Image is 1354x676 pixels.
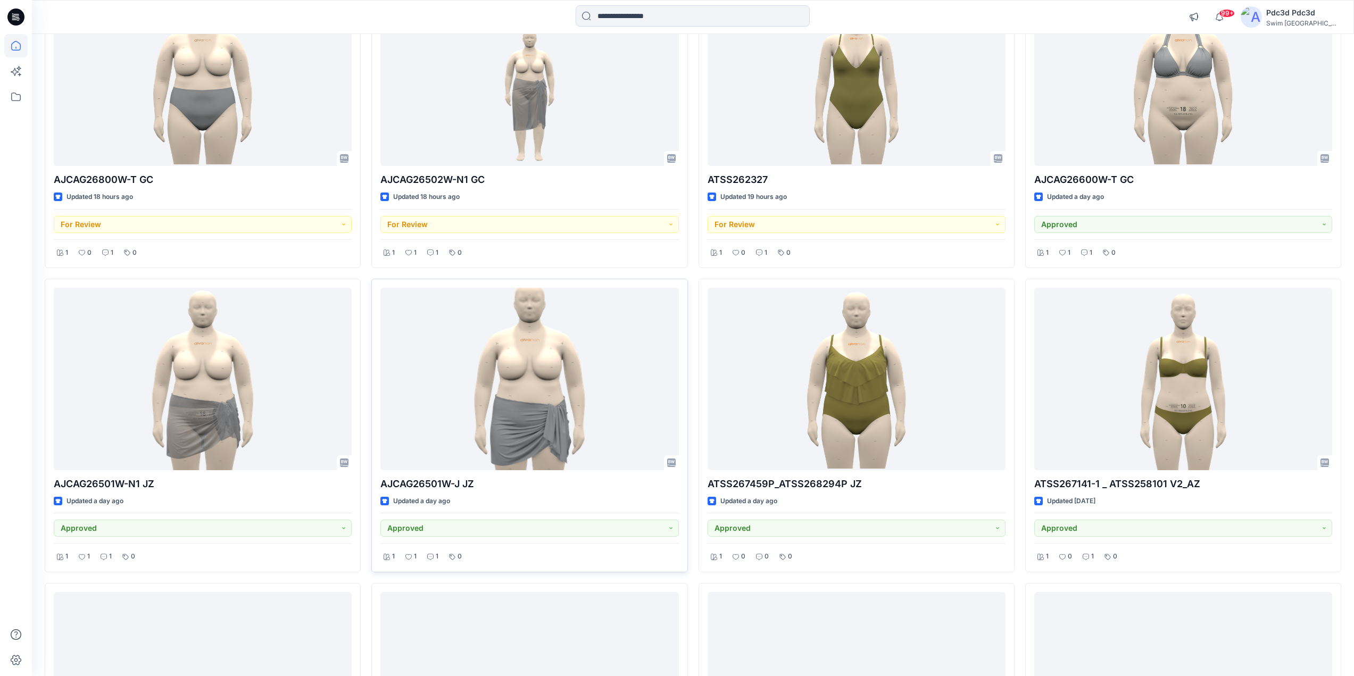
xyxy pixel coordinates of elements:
p: 1 [87,551,90,562]
p: 1 [1091,551,1094,562]
p: AJCAG26600W-T GC [1034,172,1332,187]
p: 1 [109,551,112,562]
p: 1 [436,551,438,562]
p: 1 [719,247,722,258]
p: Updated 18 hours ago [393,191,460,203]
p: AJCAG26501W-N1 JZ [54,477,352,491]
a: ATSS267141-1 _ ATSS258101 V2_AZ [1034,288,1332,470]
p: 1 [392,247,395,258]
p: 0 [788,551,792,562]
p: 0 [458,247,462,258]
p: 1 [65,247,68,258]
p: ATSS267459P_ATSS268294P JZ [708,477,1006,491]
p: 1 [414,247,417,258]
p: 0 [1111,247,1116,258]
p: ATSS262327 [708,172,1006,187]
span: 99+ [1219,9,1235,18]
p: 0 [765,551,769,562]
a: AJCAG26501W-J JZ [380,288,678,470]
p: Updated a day ago [67,496,123,507]
p: AJCAG26800W-T GC [54,172,352,187]
p: ATSS267141-1 _ ATSS258101 V2_AZ [1034,477,1332,491]
p: 1 [1090,247,1092,258]
p: 1 [1046,247,1049,258]
p: 1 [436,247,438,258]
p: 0 [458,551,462,562]
p: Updated 19 hours ago [720,191,787,203]
p: 1 [765,247,767,258]
p: Updated 18 hours ago [67,191,133,203]
p: 1 [1068,247,1070,258]
p: 0 [1068,551,1072,562]
p: 0 [1113,551,1117,562]
p: AJCAG26502W-N1 GC [380,172,678,187]
p: 0 [132,247,137,258]
p: Updated a day ago [720,496,777,507]
p: 1 [414,551,417,562]
div: Swim [GEOGRAPHIC_DATA] [1266,19,1341,27]
p: 0 [87,247,92,258]
p: 1 [111,247,113,258]
p: 0 [741,551,745,562]
p: 1 [65,551,68,562]
p: 0 [786,247,791,258]
div: Pdc3d Pdc3d [1266,6,1341,19]
p: 0 [741,247,745,258]
p: AJCAG26501W-J JZ [380,477,678,491]
p: Updated a day ago [393,496,450,507]
p: Updated a day ago [1047,191,1104,203]
a: ATSS267459P_ATSS268294P JZ [708,288,1006,470]
p: 1 [1046,551,1049,562]
p: 1 [719,551,722,562]
a: AJCAG26501W-N1 JZ [54,288,352,470]
p: 0 [131,551,135,562]
p: 1 [392,551,395,562]
p: Updated [DATE] [1047,496,1095,507]
img: avatar [1241,6,1262,28]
